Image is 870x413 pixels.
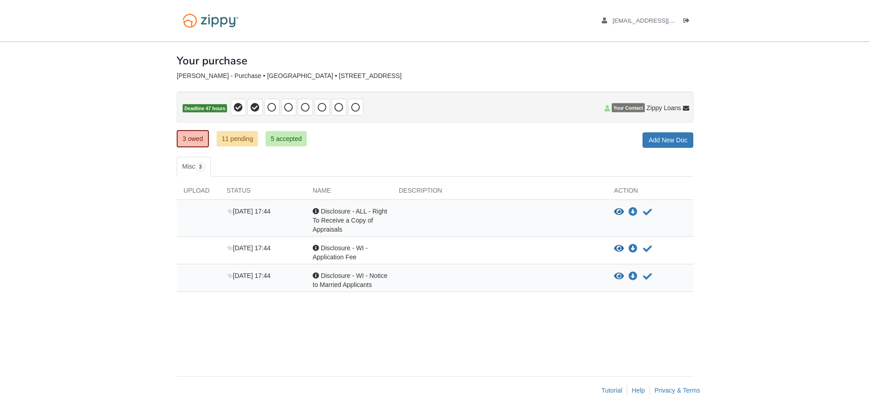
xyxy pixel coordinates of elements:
div: Description [392,186,607,199]
a: edit profile [602,17,716,26]
h1: Your purchase [177,55,247,67]
a: Download Disclosure - WI - Application Fee [628,245,638,253]
button: View Disclosure - WI - Application Fee [614,244,624,253]
span: [DATE] 17:44 [227,272,271,279]
a: 11 pending [217,131,258,146]
button: Acknowledge receipt of document [642,207,653,218]
span: Disclosure - WI - Application Fee [313,244,367,261]
button: Acknowledge receipt of document [642,243,653,254]
a: Download Disclosure - ALL - Right To Receive a Copy of Appraisals [628,209,638,216]
span: Your Contact [612,103,645,112]
a: Log out [683,17,693,26]
a: Misc [177,157,211,177]
a: Add New Doc [643,132,693,148]
span: [DATE] 17:44 [227,244,271,252]
span: [DATE] 17:44 [227,208,271,215]
button: Acknowledge receipt of document [642,271,653,282]
img: Logo [177,9,244,32]
a: 3 owed [177,130,209,147]
div: Status [220,186,306,199]
a: Help [632,387,645,394]
a: Download Disclosure - WI - Notice to Married Applicants [628,273,638,280]
div: Action [607,186,693,199]
button: View Disclosure - ALL - Right To Receive a Copy of Appraisals [614,208,624,217]
a: Privacy & Terms [654,387,700,394]
div: Name [306,186,392,199]
a: 5 accepted [266,131,307,146]
span: Deadline 47 hours [183,104,227,113]
div: [PERSON_NAME] - Purchase • [GEOGRAPHIC_DATA] • [STREET_ADDRESS] [177,72,693,80]
button: View Disclosure - WI - Notice to Married Applicants [614,272,624,281]
span: 3 [195,162,206,171]
span: calired909@gmail.com [613,17,716,24]
a: Tutorial [601,387,622,394]
span: Disclosure - WI - Notice to Married Applicants [313,272,387,288]
div: Upload [177,186,220,199]
span: Disclosure - ALL - Right To Receive a Copy of Appraisals [313,208,387,233]
span: Zippy Loans [647,103,681,112]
